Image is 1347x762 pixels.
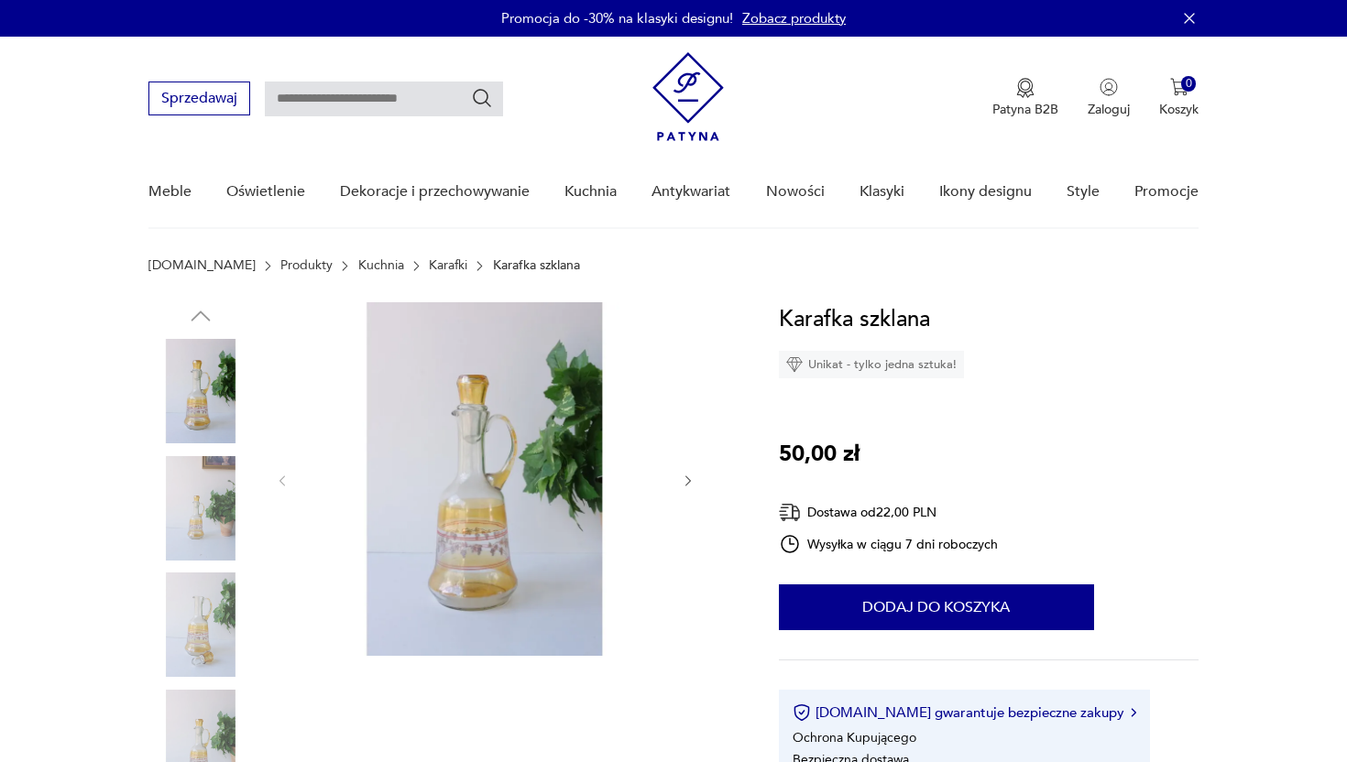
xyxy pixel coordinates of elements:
[148,157,192,227] a: Meble
[1088,78,1130,118] button: Zaloguj
[779,351,964,378] div: Unikat - tylko jedna sztuka!
[652,157,730,227] a: Antykwariat
[1131,708,1136,717] img: Ikona strzałki w prawo
[766,157,825,227] a: Nowości
[471,87,493,109] button: Szukaj
[308,302,662,656] img: Zdjęcie produktu Karafka szklana
[1067,157,1100,227] a: Style
[148,93,250,106] a: Sprzedawaj
[148,339,253,443] img: Zdjęcie produktu Karafka szklana
[280,258,333,273] a: Produkty
[779,501,801,524] img: Ikona dostawy
[226,157,305,227] a: Oświetlenie
[564,157,617,227] a: Kuchnia
[793,729,916,746] li: Ochrona Kupującego
[1159,78,1199,118] button: 0Koszyk
[493,258,580,273] p: Karafka szklana
[860,157,904,227] a: Klasyki
[1100,78,1118,96] img: Ikonka użytkownika
[742,9,846,27] a: Zobacz produkty
[1088,101,1130,118] p: Zaloguj
[358,258,404,273] a: Kuchnia
[652,52,724,141] img: Patyna - sklep z meblami i dekoracjami vintage
[148,258,256,273] a: [DOMAIN_NAME]
[1181,76,1197,92] div: 0
[340,157,530,227] a: Dekoracje i przechowywanie
[501,9,733,27] p: Promocja do -30% na klasyki designu!
[1170,78,1188,96] img: Ikona koszyka
[429,258,467,273] a: Karafki
[992,101,1058,118] p: Patyna B2B
[779,501,999,524] div: Dostawa od 22,00 PLN
[1159,101,1199,118] p: Koszyk
[148,456,253,561] img: Zdjęcie produktu Karafka szklana
[992,78,1058,118] a: Ikona medaluPatyna B2B
[992,78,1058,118] button: Patyna B2B
[793,703,811,722] img: Ikona certyfikatu
[148,572,253,677] img: Zdjęcie produktu Karafka szklana
[1016,78,1035,98] img: Ikona medalu
[939,157,1032,227] a: Ikony designu
[779,584,1094,630] button: Dodaj do koszyka
[779,302,930,337] h1: Karafka szklana
[779,437,860,472] p: 50,00 zł
[793,703,1136,722] button: [DOMAIN_NAME] gwarantuje bezpieczne zakupy
[779,533,999,555] div: Wysyłka w ciągu 7 dni roboczych
[148,82,250,115] button: Sprzedawaj
[786,356,803,373] img: Ikona diamentu
[1134,157,1199,227] a: Promocje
